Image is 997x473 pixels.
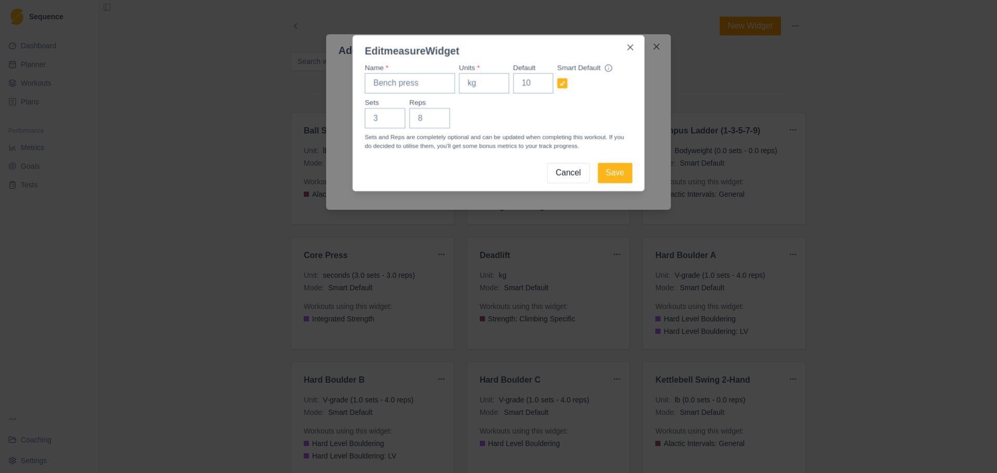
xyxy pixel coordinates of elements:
input: Bench press [365,73,455,93]
input: 3 [365,108,405,128]
p: Sets and Reps are completely optional and can be updated when completing this workout. If you do ... [365,132,632,151]
div: Smart Default [557,62,626,73]
button: Close [622,39,638,56]
input: 8 [409,108,450,128]
label: Name [365,62,449,73]
label: Sets [365,98,399,108]
header: Edit measure Widget [353,35,644,59]
label: Units [459,62,503,73]
label: Reps [409,98,443,108]
button: Save [598,163,632,183]
input: kg [459,73,509,93]
button: Cancel [547,163,589,183]
input: 10 [513,73,553,93]
label: Default [513,62,547,73]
